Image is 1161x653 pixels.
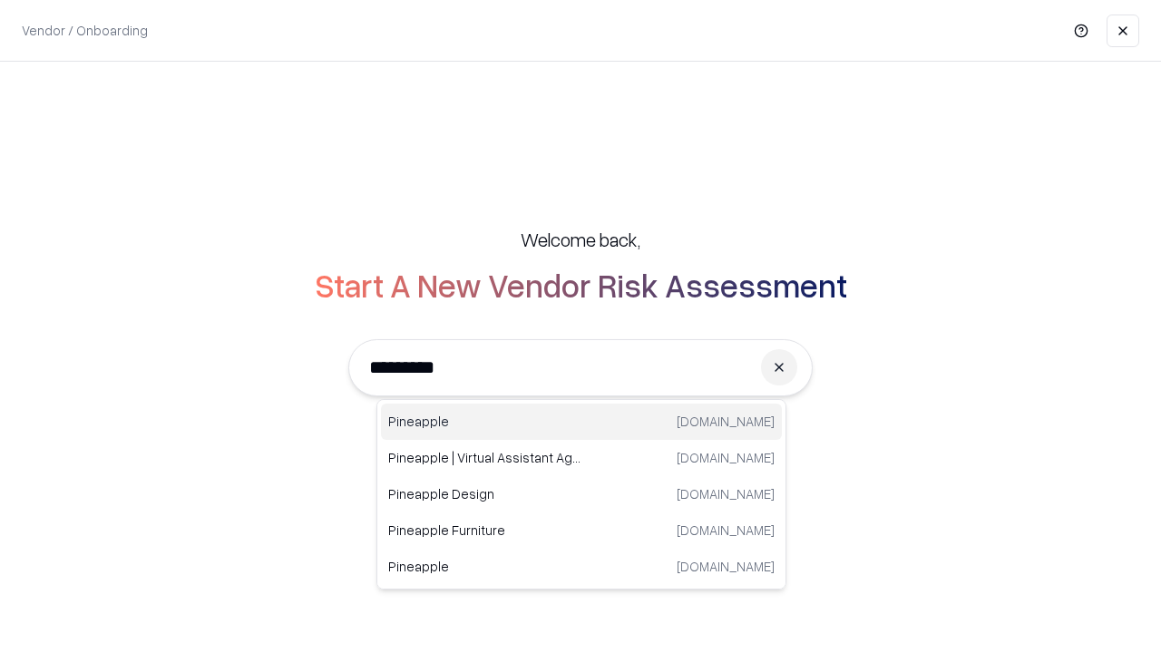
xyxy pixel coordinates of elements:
h5: Welcome back, [521,227,640,252]
p: [DOMAIN_NAME] [677,412,775,431]
p: Vendor / Onboarding [22,21,148,40]
div: Suggestions [376,399,786,590]
p: [DOMAIN_NAME] [677,448,775,467]
p: Pineapple [388,557,581,576]
p: Pineapple | Virtual Assistant Agency [388,448,581,467]
p: Pineapple Furniture [388,521,581,540]
h2: Start A New Vendor Risk Assessment [315,267,847,303]
p: Pineapple [388,412,581,431]
p: Pineapple Design [388,484,581,503]
p: [DOMAIN_NAME] [677,521,775,540]
p: [DOMAIN_NAME] [677,557,775,576]
p: [DOMAIN_NAME] [677,484,775,503]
